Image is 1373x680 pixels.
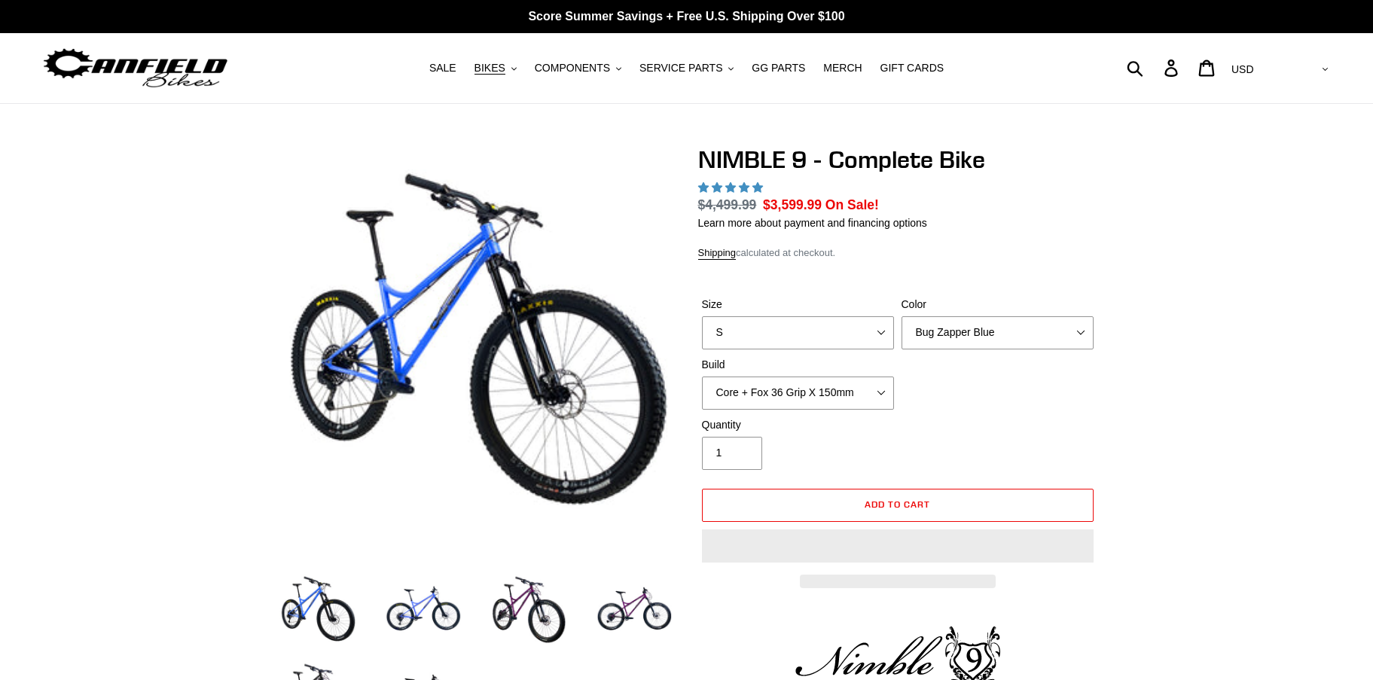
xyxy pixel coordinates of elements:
img: Canfield Bikes [41,44,230,92]
span: COMPONENTS [535,62,610,75]
label: Color [902,297,1094,313]
img: Load image into Gallery viewer, NIMBLE 9 - Complete Bike [593,569,676,651]
button: BIKES [467,58,524,78]
a: GIFT CARDS [873,58,952,78]
img: Load image into Gallery viewer, NIMBLE 9 - Complete Bike [276,569,359,651]
span: GIFT CARDS [880,62,944,75]
span: On Sale! [825,195,879,215]
span: BIKES [474,62,505,75]
span: Add to cart [865,499,930,510]
label: Quantity [702,417,894,433]
button: SERVICE PARTS [632,58,741,78]
a: Shipping [698,247,737,260]
span: MERCH [823,62,862,75]
label: Build [702,357,894,373]
a: GG PARTS [744,58,813,78]
span: 4.89 stars [698,181,766,194]
a: MERCH [816,58,869,78]
label: Size [702,297,894,313]
img: NIMBLE 9 - Complete Bike [279,148,673,541]
span: $3,599.99 [763,197,822,212]
h1: NIMBLE 9 - Complete Bike [698,145,1097,174]
s: $4,499.99 [698,197,757,212]
a: SALE [422,58,464,78]
button: COMPONENTS [527,58,629,78]
input: Search [1135,51,1173,84]
span: SALE [429,62,456,75]
span: GG PARTS [752,62,805,75]
div: calculated at checkout. [698,245,1097,261]
img: Load image into Gallery viewer, NIMBLE 9 - Complete Bike [382,569,465,651]
button: Add to cart [702,489,1094,522]
span: SERVICE PARTS [639,62,722,75]
img: Load image into Gallery viewer, NIMBLE 9 - Complete Bike [487,569,570,651]
a: Learn more about payment and financing options [698,217,927,229]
